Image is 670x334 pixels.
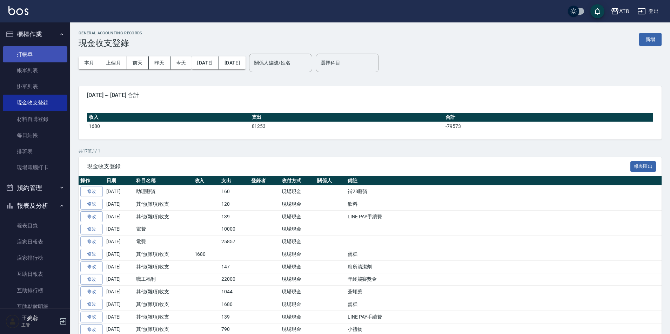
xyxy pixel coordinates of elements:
button: 昨天 [149,56,170,69]
td: 蛋糕 [346,298,662,311]
td: 現場現金 [280,248,315,261]
td: [DATE] [105,185,134,198]
img: Person [6,314,20,328]
a: 掛單列表 [3,79,67,95]
td: 1680 [220,298,249,311]
td: 現場現金 [280,223,315,236]
td: 蒼蠅藥 [346,286,662,298]
div: AT8 [619,7,629,16]
span: [DATE] ~ [DATE] 合計 [87,92,653,99]
td: 現場現金 [280,260,315,273]
td: 補28薪資 [346,185,662,198]
td: [DATE] [105,210,134,223]
a: 修改 [80,249,103,260]
button: 今天 [170,56,192,69]
button: 新增 [639,33,662,46]
td: 1044 [220,286,249,298]
td: 電費 [134,223,193,236]
a: 每日結帳 [3,127,67,143]
td: [DATE] [105,248,134,261]
a: 帳單列表 [3,62,67,79]
th: 收付方式 [280,176,315,185]
td: 現場現金 [280,311,315,323]
td: 10000 [220,223,249,236]
td: [DATE] [105,286,134,298]
td: 助理薪資 [134,185,193,198]
a: 修改 [80,186,103,197]
td: 25857 [220,236,249,248]
td: [DATE] [105,198,134,211]
a: 修改 [80,199,103,210]
td: 147 [220,260,249,273]
td: [DATE] [105,273,134,286]
a: 修改 [80,224,103,235]
td: 現場現金 [280,236,315,248]
td: 1680 [87,122,250,131]
th: 登錄者 [249,176,280,185]
h5: 王婉蓉 [21,315,57,322]
a: 修改 [80,299,103,310]
a: 店家日報表 [3,234,67,250]
td: 廁所清潔劑 [346,260,662,273]
th: 科目名稱 [134,176,193,185]
td: 81253 [250,122,444,131]
span: 現金收支登錄 [87,163,630,170]
td: 139 [220,311,249,323]
td: 160 [220,185,249,198]
a: 材料自購登錄 [3,111,67,127]
th: 支出 [250,113,444,122]
a: 互助日報表 [3,266,67,282]
button: 櫃檯作業 [3,25,67,43]
td: 1680 [193,248,220,261]
button: 登出 [635,5,662,18]
td: [DATE] [105,298,134,311]
td: 22000 [220,273,249,286]
button: save [590,4,604,18]
th: 收入 [87,113,250,122]
a: 現金收支登錄 [3,95,67,111]
button: 報表匯出 [630,161,656,172]
td: [DATE] [105,223,134,236]
td: 電費 [134,236,193,248]
h2: GENERAL ACCOUNTING RECORDS [79,31,142,35]
button: AT8 [608,4,632,19]
button: 前天 [127,56,149,69]
th: 合計 [444,113,653,122]
button: [DATE] [219,56,246,69]
a: 店家排行榜 [3,250,67,266]
td: 現場現金 [280,198,315,211]
td: [DATE] [105,260,134,273]
th: 收入 [193,176,220,185]
button: 預約管理 [3,179,67,197]
td: 現場現金 [280,185,315,198]
a: 修改 [80,236,103,247]
p: 主管 [21,322,57,328]
td: 現場現金 [280,286,315,298]
td: [DATE] [105,311,134,323]
td: 飲料 [346,198,662,211]
a: 修改 [80,261,103,272]
button: 報表及分析 [3,197,67,215]
td: 現場現金 [280,210,315,223]
a: 修改 [80,312,103,322]
td: 職工福利 [134,273,193,286]
td: 其他(雜項)收支 [134,260,193,273]
a: 互助排行榜 [3,282,67,299]
td: 其他(雜項)收支 [134,210,193,223]
a: 新增 [639,36,662,42]
td: 其他(雜項)收支 [134,311,193,323]
h3: 現金收支登錄 [79,38,142,48]
th: 備註 [346,176,662,185]
td: 蛋糕 [346,248,662,261]
a: 打帳單 [3,46,67,62]
td: LINE PAY手續費 [346,311,662,323]
button: 上個月 [100,56,127,69]
a: 報表目錄 [3,218,67,234]
th: 關係人 [315,176,346,185]
th: 操作 [79,176,105,185]
a: 修改 [80,286,103,297]
a: 報表匯出 [630,163,656,169]
td: 其他(雜項)收支 [134,298,193,311]
td: 年終競賽獎金 [346,273,662,286]
td: -79573 [444,122,653,131]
